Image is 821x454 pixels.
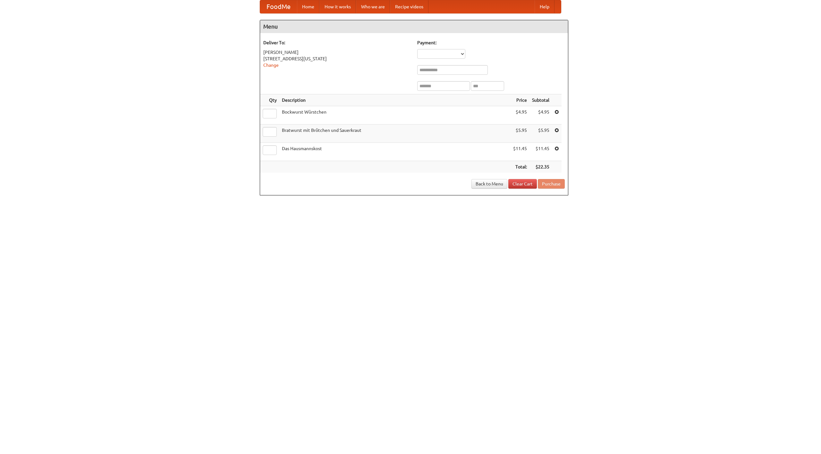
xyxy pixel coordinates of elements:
[279,94,511,106] th: Description
[260,94,279,106] th: Qty
[390,0,428,13] a: Recipe videos
[279,143,511,161] td: Das Hausmannskost
[511,143,529,161] td: $11.45
[263,56,411,62] div: [STREET_ADDRESS][US_STATE]
[263,39,411,46] h5: Deliver To:
[417,39,565,46] h5: Payment:
[356,0,390,13] a: Who we are
[511,106,529,124] td: $4.95
[508,179,537,189] a: Clear Cart
[279,106,511,124] td: Bockwurst Würstchen
[529,94,552,106] th: Subtotal
[529,161,552,173] th: $22.35
[260,20,568,33] h4: Menu
[319,0,356,13] a: How it works
[263,49,411,56] div: [PERSON_NAME]
[511,161,529,173] th: Total:
[260,0,297,13] a: FoodMe
[529,106,552,124] td: $4.95
[279,124,511,143] td: Bratwurst mit Brötchen und Sauerkraut
[511,94,529,106] th: Price
[538,179,565,189] button: Purchase
[529,143,552,161] td: $11.45
[471,179,507,189] a: Back to Menu
[511,124,529,143] td: $5.95
[263,63,279,68] a: Change
[297,0,319,13] a: Home
[535,0,554,13] a: Help
[529,124,552,143] td: $5.95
